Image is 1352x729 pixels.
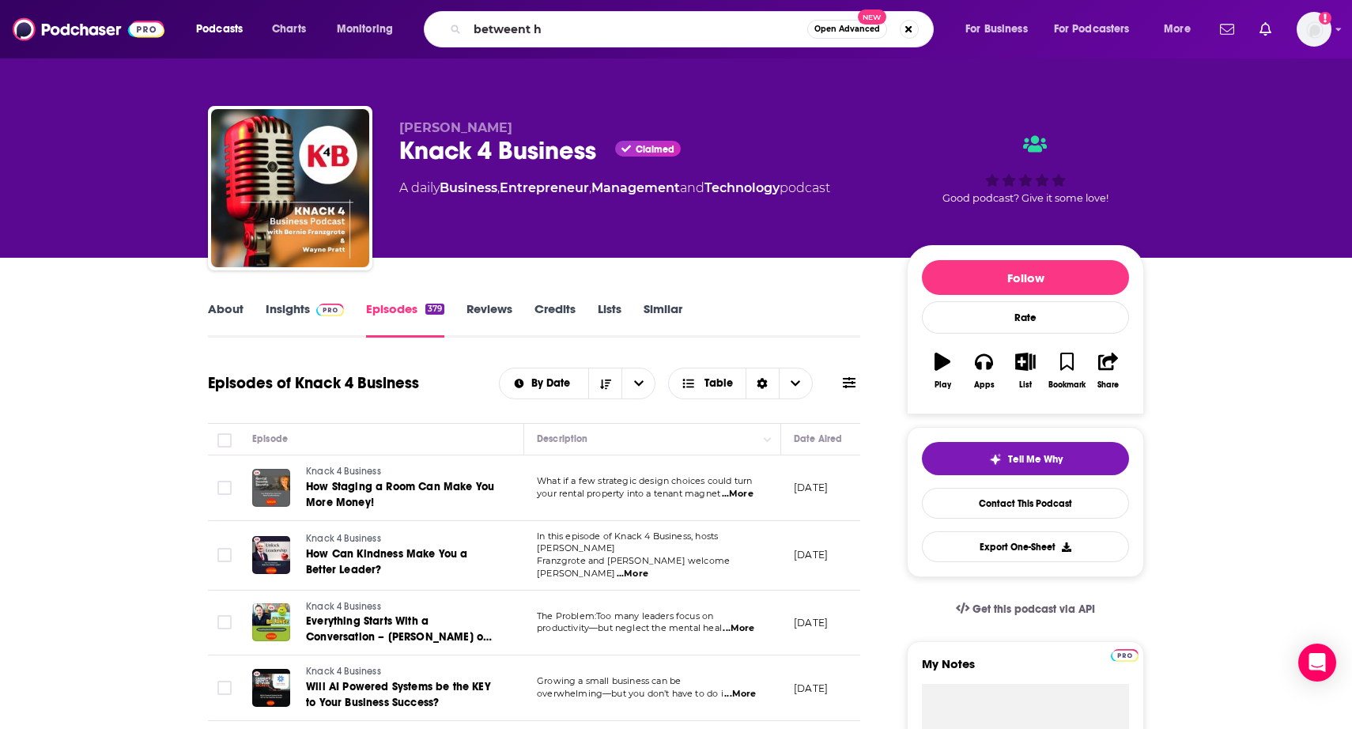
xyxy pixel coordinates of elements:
[466,301,512,338] a: Reviews
[922,342,963,399] button: Play
[1097,380,1119,390] div: Share
[589,180,591,195] span: ,
[306,679,496,711] a: Will AI Powered Systems be the KEY to Your Business Success?
[1008,453,1063,466] span: Tell Me Why
[1048,380,1086,390] div: Bookmark
[217,615,232,629] span: Toggle select row
[1297,12,1331,47] img: User Profile
[598,301,621,338] a: Lists
[185,17,263,42] button: open menu
[794,616,828,629] p: [DATE]
[858,9,886,25] span: New
[1046,342,1087,399] button: Bookmark
[399,120,512,135] span: [PERSON_NAME]
[965,18,1028,40] span: For Business
[1214,16,1241,43] a: Show notifications dropdown
[306,614,492,675] span: Everything Starts With a Conversation – [PERSON_NAME] on Mental Health Optimism & Play in the Wor...
[306,533,381,544] span: Knack 4 Business
[306,465,496,479] a: Knack 4 Business
[723,622,754,635] span: ...More
[724,688,756,701] span: ...More
[211,109,369,267] img: Knack 4 Business
[1297,12,1331,47] button: Show profile menu
[425,304,444,315] div: 379
[537,475,752,486] span: What if a few strategic design choices could turn
[537,429,587,448] div: Description
[1298,644,1336,682] div: Open Intercom Messenger
[972,602,1095,616] span: Get this podcast via API
[534,301,576,338] a: Credits
[644,301,682,338] a: Similar
[794,481,828,494] p: [DATE]
[963,342,1004,399] button: Apps
[316,304,344,316] img: Podchaser Pro
[1111,647,1139,662] a: Pro website
[794,429,842,448] div: Date Aired
[922,301,1129,334] div: Rate
[758,430,777,449] button: Column Actions
[722,488,753,500] span: ...More
[208,373,419,393] h1: Episodes of Knack 4 Business
[537,488,720,499] span: your rental property into a tenant magnet
[1253,16,1278,43] a: Show notifications dropdown
[668,368,813,399] button: Choose View
[537,688,723,699] span: overwhelming—but you don’t have to do i
[794,548,828,561] p: [DATE]
[306,547,468,576] span: How Can Kindness Make You a Better Leader?
[531,378,576,389] span: By Date
[746,368,779,398] div: Sort Direction
[974,380,995,390] div: Apps
[217,548,232,562] span: Toggle select row
[989,453,1002,466] img: tell me why sparkle
[306,614,496,645] a: Everything Starts With a Conversation – [PERSON_NAME] on Mental Health Optimism & Play in the Wor...
[922,488,1129,519] a: Contact This Podcast
[366,301,444,338] a: Episodes379
[306,601,381,612] span: Knack 4 Business
[537,610,713,621] span: The Problem:Too many leaders focus on
[272,18,306,40] span: Charts
[1054,18,1130,40] span: For Podcasters
[326,17,414,42] button: open menu
[617,568,648,580] span: ...More
[807,20,887,39] button: Open AdvancedNew
[1111,649,1139,662] img: Podchaser Pro
[1319,12,1331,25] svg: Add a profile image
[591,180,680,195] a: Management
[500,378,589,389] button: open menu
[1153,17,1210,42] button: open menu
[942,192,1108,204] span: Good podcast? Give it some love!
[794,682,828,695] p: [DATE]
[1297,12,1331,47] span: Logged in as notablypr
[337,18,393,40] span: Monitoring
[399,179,830,198] div: A daily podcast
[922,260,1129,295] button: Follow
[704,180,780,195] a: Technology
[306,600,496,614] a: Knack 4 Business
[1019,380,1032,390] div: List
[922,442,1129,475] button: tell me why sparkleTell Me Why
[680,180,704,195] span: and
[306,546,496,578] a: How Can Kindness Make You a Better Leader?
[922,531,1129,562] button: Export One-Sheet
[13,14,164,44] img: Podchaser - Follow, Share and Rate Podcasts
[1005,342,1046,399] button: List
[537,675,681,686] span: Growing a small business can be
[306,666,381,677] span: Knack 4 Business
[440,180,497,195] a: Business
[922,656,1129,684] label: My Notes
[814,25,880,33] span: Open Advanced
[935,380,951,390] div: Play
[1044,17,1153,42] button: open menu
[306,532,496,546] a: Knack 4 Business
[497,180,500,195] span: ,
[208,301,244,338] a: About
[499,368,656,399] h2: Choose List sort
[588,368,621,398] button: Sort Direction
[306,466,381,477] span: Knack 4 Business
[537,531,718,554] span: In this episode of Knack 4 Business, hosts [PERSON_NAME]
[537,622,722,633] span: productivity—but neglect the mental heal
[306,480,494,509] span: How Staging a Room Can Make You More Money!
[1088,342,1129,399] button: Share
